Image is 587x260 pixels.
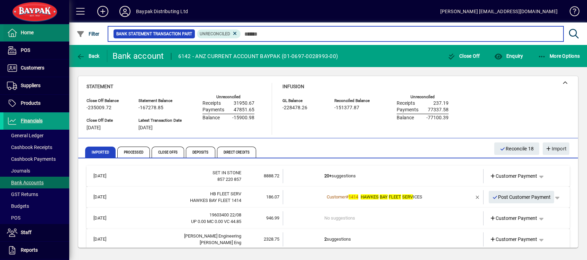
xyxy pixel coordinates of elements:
button: Add [92,5,114,18]
a: Suppliers [3,77,69,94]
span: Payments [202,107,224,113]
button: Post Customer Payment [489,191,554,203]
span: Filter [76,31,100,37]
div: UP 0.00 MC 0.00 VC 44.85 [123,218,241,225]
span: Back [76,53,100,59]
a: Customer Payment [487,212,540,224]
span: Statement Balance [138,99,182,103]
span: 31950.67 [234,101,254,106]
span: Reports [21,247,38,253]
app-page-header-button: Back [69,50,107,62]
span: Journals [7,168,30,174]
span: Customers [21,65,44,71]
span: Processed [117,147,150,158]
button: Reconcile 18 [494,142,540,155]
button: Close Off [446,50,482,62]
a: Cashbook Payments [3,153,69,165]
b: 2 [324,236,327,242]
em: BAY [380,194,388,199]
span: Financials [21,118,43,123]
mat-expansion-panel-header: [DATE]19603400 22/08UP 0.00 MC 0.00 VC 44.85946.99No suggestionsCustomer Payment [87,208,570,229]
span: 237.19 [433,101,449,106]
label: Unreconciled [216,95,241,99]
span: -151377.87 [334,105,359,111]
mat-expansion-panel-header: [DATE]HB FLEET SERVHAWKES BAY FLEET 1414186.07Customer#1414HAWKES BAY FLEET SERVICESPost Customer... [87,187,570,208]
a: Products [3,95,69,112]
span: -15900.98 [232,115,254,121]
a: Budgets [3,200,69,212]
span: -77100.39 [426,115,449,121]
span: Close Off Balance [87,99,128,103]
em: 1414 [349,194,358,199]
span: 47851.65 [234,107,254,113]
span: Receipts [202,101,221,106]
span: Budgets [7,203,29,209]
span: 2328.75 [264,236,279,242]
a: POS [3,212,69,224]
a: Customers [3,59,69,77]
span: Staff [21,230,31,235]
span: 186.07 [266,194,279,199]
td: [DATE] [90,211,123,225]
span: Payments [397,107,418,113]
em: HAWKES [361,194,379,199]
span: Customer Payment [490,236,538,243]
mat-expansion-panel-header: [DATE][PERSON_NAME] Engineering[PERSON_NAME] Eng2328.752suggestionsCustomer Payment [87,229,570,250]
div: HAWKES BAY FLEET 1414 [123,197,241,204]
a: Cashbook Receipts [3,141,69,153]
div: 857 220 [123,176,241,183]
span: [DATE] [138,125,153,131]
span: Direct Credits [217,147,256,158]
span: 8888.72 [264,173,279,178]
span: Latest Transaction Date [138,118,182,123]
b: 20+ [324,173,332,178]
td: [DATE] [90,232,123,247]
span: 946.99 [266,215,279,221]
a: Reports [3,242,69,259]
span: ICES [361,194,422,199]
span: Close Offs [152,147,184,158]
td: suggestions [324,169,443,183]
em: SERV [402,194,413,199]
span: Customer Payment [490,215,538,222]
span: Reconciled Balance [334,99,376,103]
span: [DATE] [87,125,101,131]
span: Import [545,143,567,155]
div: Baypak Distributing Ltd [136,6,188,17]
div: [PERSON_NAME] [EMAIL_ADDRESS][DOMAIN_NAME] [440,6,558,17]
td: [DATE] [90,169,123,183]
span: Suppliers [21,83,40,88]
td: suggestions [324,232,443,247]
label: Unreconciled [410,95,435,99]
span: Home [21,30,34,35]
span: Close Off Date [87,118,128,123]
button: Back [75,50,101,62]
a: GST Returns [3,188,69,200]
span: Balance [397,115,414,121]
span: Cashbook Receipts [7,145,52,150]
span: -167278.85 [138,105,163,111]
mat-expansion-panel-header: [DATE]SET IN STONE857 220 8578888.7220+suggestionsCustomer Payment [87,166,570,187]
button: Enquiry [493,50,525,62]
button: More Options [536,50,582,62]
span: Post Customer Payment [492,192,551,203]
div: SET IN STONE [123,169,241,176]
button: Filter [75,28,101,40]
span: Imported [85,147,116,158]
span: GL Balance [282,99,324,103]
div: Thompson Engineering [123,233,241,240]
span: Balance [202,115,220,121]
span: GST Returns [7,192,38,197]
a: Staff [3,224,69,241]
a: General Ledger [3,130,69,141]
mat-chip: Reconciliation Status: Unreconciled [197,29,241,38]
td: No suggestions [324,211,443,225]
span: 77337.58 [428,107,449,113]
span: More Options [538,53,580,59]
span: Close Off [448,53,480,59]
button: Profile [114,5,136,18]
div: Bank account [112,50,164,62]
div: 19603400 22/08 [123,212,241,219]
a: Customer Payment [487,233,540,245]
em: FLEET [389,194,401,199]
